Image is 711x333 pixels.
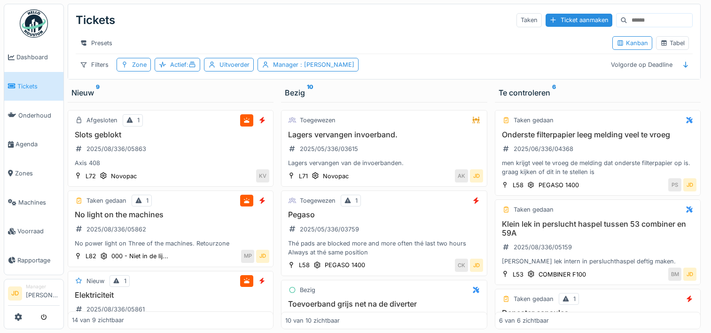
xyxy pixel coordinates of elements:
[552,87,556,98] sup: 6
[72,316,124,325] div: 14 van 9 zichtbaar
[241,250,254,263] div: MP
[513,270,523,279] div: L53
[300,196,336,205] div: Toegewezen
[573,294,576,303] div: 1
[285,239,483,257] div: Thé pads are blocked more and more often thé last two hours Always at thé same position
[8,286,22,301] li: JD
[86,252,96,261] div: L82
[26,283,60,290] div: Manager
[683,268,696,281] div: JD
[307,87,313,98] sup: 10
[513,181,523,190] div: L58
[18,198,60,207] span: Machines
[86,305,145,314] div: 2025/08/336/05861
[86,196,126,205] div: Taken gedaan
[607,58,677,71] div: Volgorde op Deadline
[617,39,648,48] div: Kanban
[187,61,196,68] span: :
[499,159,696,176] div: men krijgt veel te vroeg de melding dat onderste filterpapier op is. graag kijken of dit in te st...
[4,72,63,101] a: Tickets
[132,60,147,69] div: Zone
[455,169,468,182] div: AK
[285,130,483,139] h3: Lagers vervangen invoerband.
[256,169,269,182] div: KV
[355,196,358,205] div: 1
[111,252,168,261] div: 000 - Niet in de lij...
[273,60,354,69] div: Manager
[499,130,696,139] h3: Onderste filterpapier leeg melding veel te vroeg
[300,225,359,234] div: 2025/05/336/03759
[470,169,483,182] div: JD
[323,172,349,181] div: Novopac
[514,243,572,252] div: 2025/08/336/05159
[72,130,269,139] h3: Slots geblokt
[4,101,63,130] a: Onderhoud
[4,159,63,188] a: Zones
[298,61,354,68] span: : [PERSON_NAME]
[300,116,336,125] div: Toegewezen
[285,210,483,219] h3: Pegaso
[499,257,696,266] div: [PERSON_NAME] lek intern in persluchthaspel deftig maken.
[16,140,60,149] span: Agenda
[455,259,468,272] div: CK
[72,239,269,248] div: No power light on Three of the machines. Retourzone
[300,144,358,153] div: 2025/05/336/03615
[86,144,146,153] div: 2025/08/336/05863
[285,316,340,325] div: 10 van 10 zichtbaar
[499,87,697,98] div: Te controleren
[668,178,681,191] div: PS
[256,250,269,263] div: JD
[76,36,117,50] div: Presets
[17,227,60,236] span: Voorraad
[499,309,696,317] h3: Denester capsules
[285,300,483,309] h3: Toevoerband grijs net na de diverter
[516,13,542,27] div: Taken
[71,87,270,98] div: Nieuw
[299,172,308,181] div: L71
[86,225,146,234] div: 2025/08/336/05862
[16,53,60,62] span: Dashboard
[499,316,549,325] div: 6 van 6 zichtbaar
[20,9,48,38] img: Badge_color-CXgf-gQk.svg
[470,259,483,272] div: JD
[285,159,483,167] div: Lagers vervangen van de invoerbanden.
[514,205,554,214] div: Taken gedaan
[300,285,315,294] div: Bezig
[76,8,115,32] div: Tickets
[299,261,310,270] div: L58
[15,169,60,178] span: Zones
[137,116,140,125] div: 1
[72,159,269,167] div: Axis 408
[325,261,365,270] div: PEGASO 1400
[17,256,60,265] span: Rapportage
[86,116,117,125] div: Afgesloten
[124,277,126,285] div: 1
[146,196,148,205] div: 1
[4,188,63,217] a: Machines
[219,60,250,69] div: Uitvoerder
[514,144,573,153] div: 2025/06/336/04368
[72,291,269,300] h3: Elektriciteit
[111,172,137,181] div: Novopac
[18,111,60,120] span: Onderhoud
[76,58,113,71] div: Filters
[4,43,63,72] a: Dashboard
[17,82,60,91] span: Tickets
[546,14,612,26] div: Ticket aanmaken
[96,87,100,98] sup: 9
[4,246,63,275] a: Rapportage
[285,87,483,98] div: Bezig
[72,210,269,219] h3: No light on the machines
[86,277,104,285] div: Nieuw
[514,294,554,303] div: Taken gedaan
[4,217,63,246] a: Voorraad
[4,130,63,159] a: Agenda
[170,60,196,69] div: Actief
[683,178,696,191] div: JD
[86,172,96,181] div: L72
[26,283,60,303] li: [PERSON_NAME]
[660,39,685,48] div: Tabel
[499,220,696,238] h3: Klein lek in perslucht haspel tussen 53 combiner en 59A
[8,283,60,306] a: JD Manager[PERSON_NAME]
[514,116,554,125] div: Taken gedaan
